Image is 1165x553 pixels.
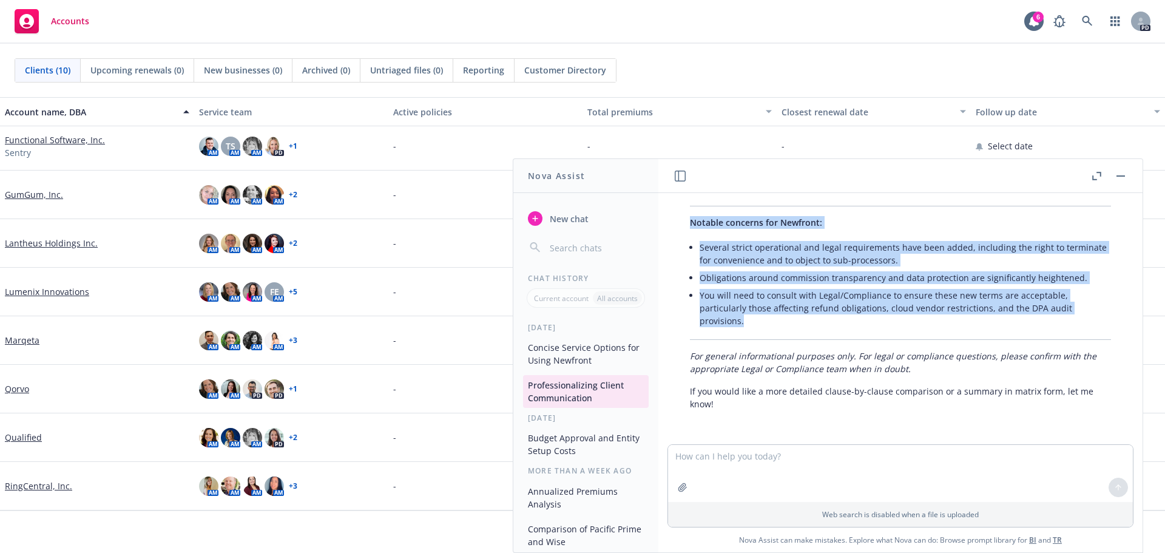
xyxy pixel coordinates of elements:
[700,239,1111,269] li: Several strict operational and legal requirements have been added, including the right to termina...
[194,97,388,126] button: Service team
[528,169,585,182] h1: Nova Assist
[393,431,396,444] span: -
[243,185,262,205] img: photo
[199,282,218,302] img: photo
[5,285,89,298] a: Lumenix Innovations
[513,466,658,476] div: More than a week ago
[393,188,396,201] span: -
[199,379,218,399] img: photo
[243,379,262,399] img: photo
[777,97,971,126] button: Closest renewal date
[582,97,777,126] button: Total premiums
[513,273,658,283] div: Chat History
[5,106,176,118] div: Account name, DBA
[1053,535,1062,545] a: TR
[302,64,350,76] span: Archived (0)
[221,282,240,302] img: photo
[243,331,262,350] img: photo
[289,191,297,198] a: + 2
[265,428,284,447] img: photo
[523,481,649,514] button: Annualized Premiums Analysis
[547,212,589,225] span: New chat
[393,334,396,347] span: -
[1075,9,1099,33] a: Search
[226,140,235,152] span: TS
[243,282,262,302] img: photo
[523,519,649,552] button: Comparison of Pacific Prime and Wise
[199,331,218,350] img: photo
[976,106,1147,118] div: Follow up date
[597,293,638,304] p: All accounts
[971,97,1165,126] button: Follow up date
[243,234,262,253] img: photo
[221,331,240,350] img: photo
[690,385,1111,410] p: If you would like a more detailed clause-by-clause comparison or a summary in matrix form, let me...
[199,137,218,156] img: photo
[513,413,658,423] div: [DATE]
[393,237,396,249] span: -
[782,106,953,118] div: Closest renewal date
[51,16,89,26] span: Accounts
[523,428,649,461] button: Budget Approval and Entity Setup Costs
[289,288,297,296] a: + 5
[289,337,297,344] a: + 3
[700,269,1111,287] li: Obligations around commission transparency and data protection are significantly heightened.
[5,431,42,444] a: Qualified
[270,285,279,298] span: FE
[5,146,31,159] span: Sentry
[5,334,39,347] a: Marqeta
[5,382,29,395] a: Qorvo
[388,97,582,126] button: Active policies
[221,477,240,496] img: photo
[199,477,218,496] img: photo
[587,140,590,152] span: -
[265,234,284,253] img: photo
[265,379,284,399] img: photo
[221,428,240,447] img: photo
[221,234,240,253] img: photo
[265,137,284,156] img: photo
[289,240,297,247] a: + 2
[1103,9,1127,33] a: Switch app
[265,477,284,496] img: photo
[5,134,105,146] a: Functional Software, Inc.
[289,483,297,490] a: + 3
[524,64,606,76] span: Customer Directory
[199,185,218,205] img: photo
[988,140,1033,152] span: Select date
[782,140,785,152] span: -
[370,64,443,76] span: Untriaged files (0)
[523,375,649,408] button: Professionalizing Client Communication
[393,480,396,492] span: -
[10,4,94,38] a: Accounts
[463,64,504,76] span: Reporting
[243,137,262,156] img: photo
[90,64,184,76] span: Upcoming renewals (0)
[393,140,396,152] span: -
[393,382,396,395] span: -
[5,237,98,249] a: Lantheus Holdings Inc.
[1047,9,1072,33] a: Report a Bug
[221,185,240,205] img: photo
[25,64,70,76] span: Clients (10)
[587,106,758,118] div: Total premiums
[393,285,396,298] span: -
[513,322,658,333] div: [DATE]
[289,143,297,150] a: + 1
[690,217,822,228] span: Notable concerns for Newfront:
[393,106,578,118] div: Active policies
[1029,535,1036,545] a: BI
[663,528,1138,552] span: Nova Assist can make mistakes. Explore what Nova can do: Browse prompt library for and
[690,350,1096,375] em: For general informational purposes only. For legal or compliance questions, please confirm with t...
[243,477,262,496] img: photo
[5,188,63,201] a: GumGum, Inc.
[204,64,282,76] span: New businesses (0)
[265,331,284,350] img: photo
[534,293,589,304] p: Current account
[199,428,218,447] img: photo
[199,234,218,253] img: photo
[675,509,1126,520] p: Web search is disabled when a file is uploaded
[5,480,72,492] a: RingCentral, Inc.
[289,434,297,441] a: + 2
[700,287,1111,330] li: You will need to consult with Legal/Compliance to ensure these new terms are acceptable, particul...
